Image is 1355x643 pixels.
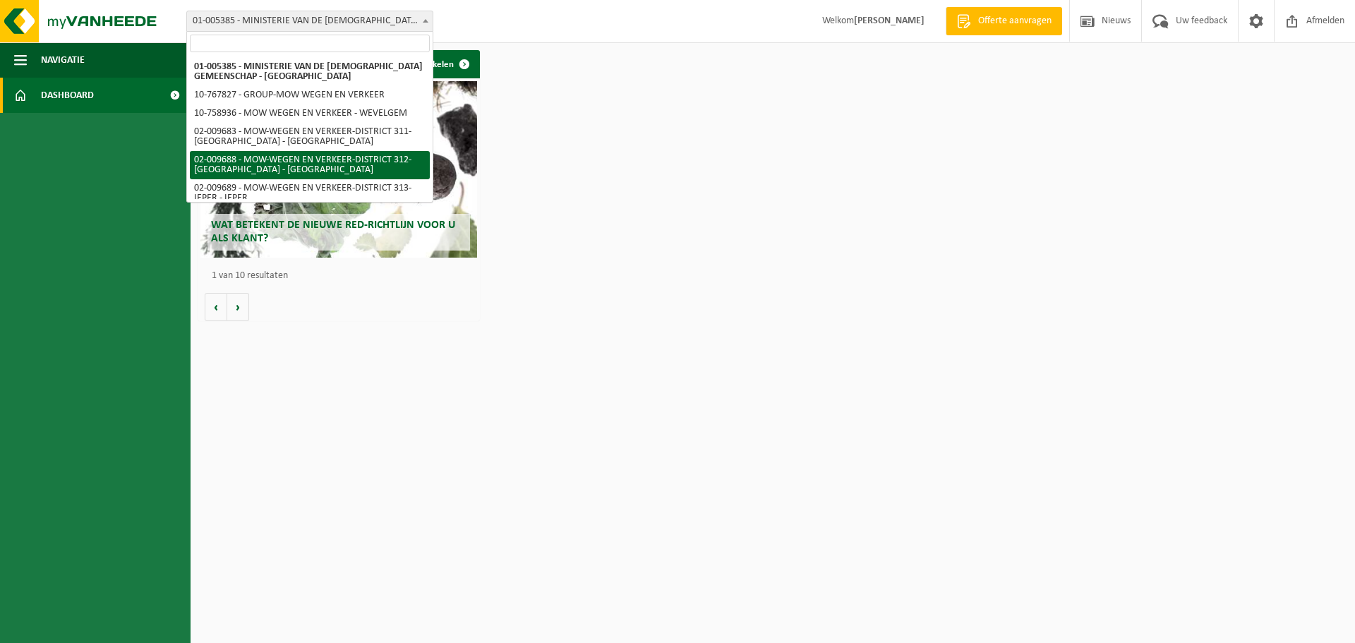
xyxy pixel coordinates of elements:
li: 10-758936 - MOW WEGEN EN VERKEER - WEVELGEM [190,104,430,123]
li: 01-005385 - MINISTERIE VAN DE [DEMOGRAPHIC_DATA] GEMEENSCHAP - [GEOGRAPHIC_DATA] [190,58,430,86]
strong: [PERSON_NAME] [854,16,925,26]
span: Wat betekent de nieuwe RED-richtlijn voor u als klant? [211,220,455,244]
li: 02-009689 - MOW-WEGEN EN VERKEER-DISTRICT 313-IEPER - IEPER [190,179,430,208]
span: Offerte aanvragen [975,14,1055,28]
li: 10-767827 - GROUP-MOW WEGEN EN VERKEER [190,86,430,104]
button: Vorige [205,293,227,321]
p: 1 van 10 resultaten [212,271,473,281]
span: 01-005385 - MINISTERIE VAN DE VLAAMSE GEMEENSCHAP - SINT-MICHIELS [187,11,433,31]
a: Offerte aanvragen [946,7,1062,35]
li: 02-009683 - MOW-WEGEN EN VERKEER-DISTRICT 311-[GEOGRAPHIC_DATA] - [GEOGRAPHIC_DATA] [190,123,430,151]
span: Dashboard [41,78,94,113]
span: 01-005385 - MINISTERIE VAN DE VLAAMSE GEMEENSCHAP - SINT-MICHIELS [186,11,433,32]
a: Alle artikelen [391,50,478,78]
span: Navigatie [41,42,85,78]
li: 02-009688 - MOW-WEGEN EN VERKEER-DISTRICT 312-[GEOGRAPHIC_DATA] - [GEOGRAPHIC_DATA] [190,151,430,179]
button: Volgende [227,293,249,321]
